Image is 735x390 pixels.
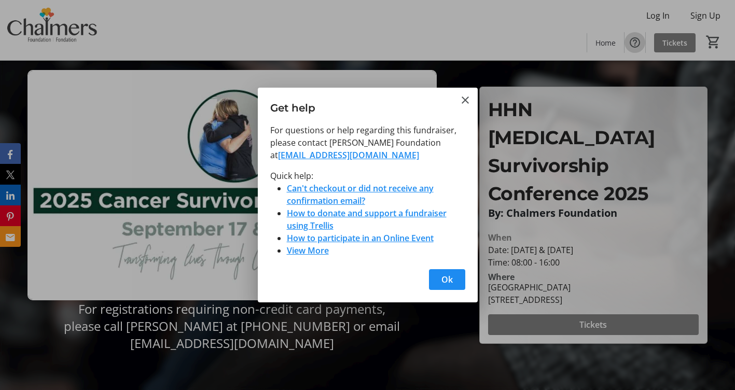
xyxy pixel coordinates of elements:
[287,232,434,244] a: How to participate in an Online Event
[287,207,447,231] a: How to donate and support a fundraiser using Trellis
[287,245,329,256] a: View More
[429,269,465,290] button: Ok
[441,273,453,286] span: Ok
[270,124,465,161] p: For questions or help regarding this fundraiser, please contact [PERSON_NAME] Foundation at
[270,170,465,182] p: Quick help:
[278,149,419,161] a: [EMAIL_ADDRESS][DOMAIN_NAME]
[287,183,434,206] a: Can't checkout or did not receive any confirmation email?
[459,94,471,106] button: Close
[258,88,478,123] h3: Get help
